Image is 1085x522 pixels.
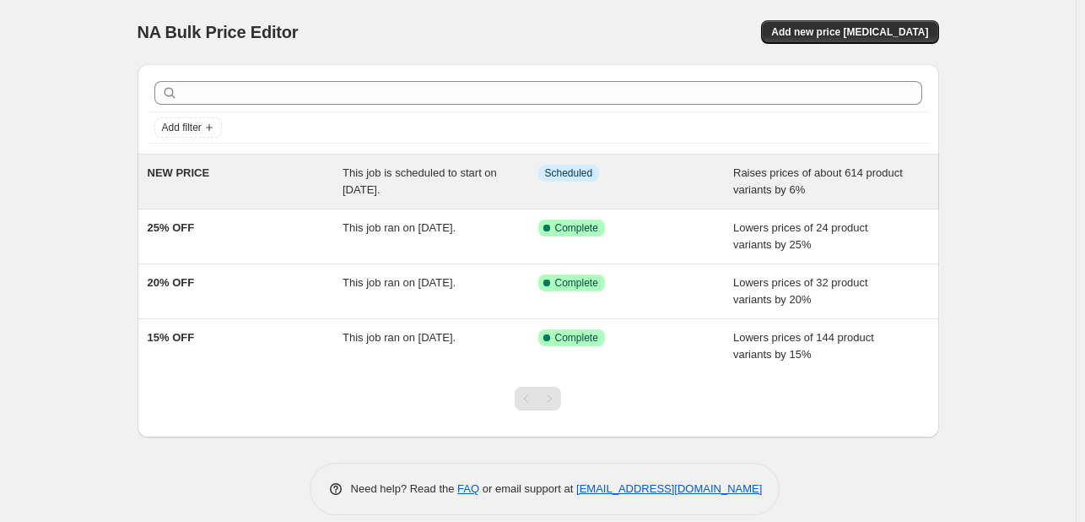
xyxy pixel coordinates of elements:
a: FAQ [457,482,479,495]
span: This job ran on [DATE]. [343,221,456,234]
span: Need help? Read the [351,482,458,495]
span: This job ran on [DATE]. [343,331,456,344]
span: Lowers prices of 24 product variants by 25% [733,221,868,251]
span: This job ran on [DATE]. [343,276,456,289]
span: 25% OFF [148,221,195,234]
span: NEW PRICE [148,166,210,179]
span: This job is scheduled to start on [DATE]. [343,166,497,196]
span: Add filter [162,121,202,134]
span: Raises prices of about 614 product variants by 6% [733,166,903,196]
span: Lowers prices of 32 product variants by 20% [733,276,868,306]
a: [EMAIL_ADDRESS][DOMAIN_NAME] [576,482,762,495]
span: Complete [555,221,598,235]
button: Add filter [154,117,222,138]
span: Complete [555,276,598,290]
span: Lowers prices of 144 product variants by 15% [733,331,874,361]
span: 20% OFF [148,276,195,289]
button: Add new price [MEDICAL_DATA] [761,20,938,44]
span: Add new price [MEDICAL_DATA] [771,25,928,39]
span: Scheduled [545,166,593,180]
span: or email support at [479,482,576,495]
span: NA Bulk Price Editor [138,23,299,41]
span: 15% OFF [148,331,195,344]
span: Complete [555,331,598,345]
nav: Pagination [515,387,561,411]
